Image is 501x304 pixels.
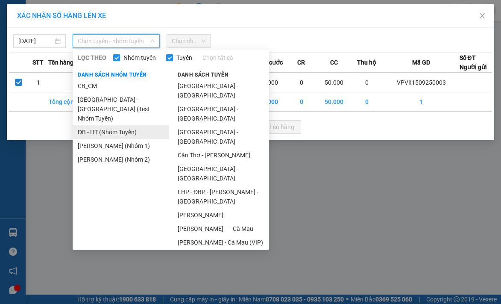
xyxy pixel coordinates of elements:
span: Danh sách tuyến [173,71,234,79]
span: Thu hộ [357,58,376,67]
td: 0 [350,73,383,92]
span: LỌC THEO [78,53,106,62]
td: 1 [29,73,48,92]
td: Tổng cộng [48,92,81,112]
button: uploadLên hàng [253,120,301,134]
td: 0 [285,92,317,112]
li: CB_CM [73,79,169,93]
td: 1 [383,92,460,112]
li: [GEOGRAPHIC_DATA] - [GEOGRAPHIC_DATA] (Test Nhóm Tuyến) [73,93,169,125]
li: [GEOGRAPHIC_DATA] - [GEOGRAPHIC_DATA] [173,102,269,125]
span: Tên hàng [48,58,73,67]
li: [PERSON_NAME] (Nhóm 2) [73,153,169,166]
span: Danh sách nhóm tuyến [73,71,152,79]
a: Chọn tất cả [202,53,233,62]
span: down [150,38,155,44]
li: [GEOGRAPHIC_DATA] - [GEOGRAPHIC_DATA] [173,125,269,148]
li: ĐB - HT (Nhóm Tuyến) [73,125,169,139]
li: [PERSON_NAME] [173,208,269,222]
li: [GEOGRAPHIC_DATA] - [GEOGRAPHIC_DATA] [173,79,269,102]
span: Mã GD [412,58,430,67]
li: [PERSON_NAME] ---- Cà Mau [173,222,269,236]
td: 0 [350,92,383,112]
span: Tuyến [173,53,196,62]
span: XÁC NHẬN SỐ HÀNG LÊN XE [17,12,106,20]
li: LHP - ĐBP - [PERSON_NAME] - [GEOGRAPHIC_DATA] [173,185,269,208]
span: Chọn chuyến [172,35,206,47]
td: 50.000 [318,92,350,112]
td: 50.000 [318,73,350,92]
span: CC [330,58,338,67]
div: Số ĐT Người gửi [459,53,486,72]
span: Chọn tuyến - nhóm tuyến [78,35,154,47]
span: CR [297,58,305,67]
td: 0 [285,73,317,92]
span: Nhóm tuyến [120,53,159,62]
td: VPVII1509250003 [383,73,460,92]
li: Cần Thơ - [PERSON_NAME] [173,148,269,162]
li: [PERSON_NAME] - Cà Mau (VIP) [173,236,269,249]
input: 15/09/2025 [18,36,53,46]
li: [GEOGRAPHIC_DATA] - [GEOGRAPHIC_DATA] [173,162,269,185]
li: [PERSON_NAME] (Nhóm 1) [73,139,169,153]
span: STT [32,58,44,67]
button: Close [470,4,494,28]
span: close [479,12,486,19]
